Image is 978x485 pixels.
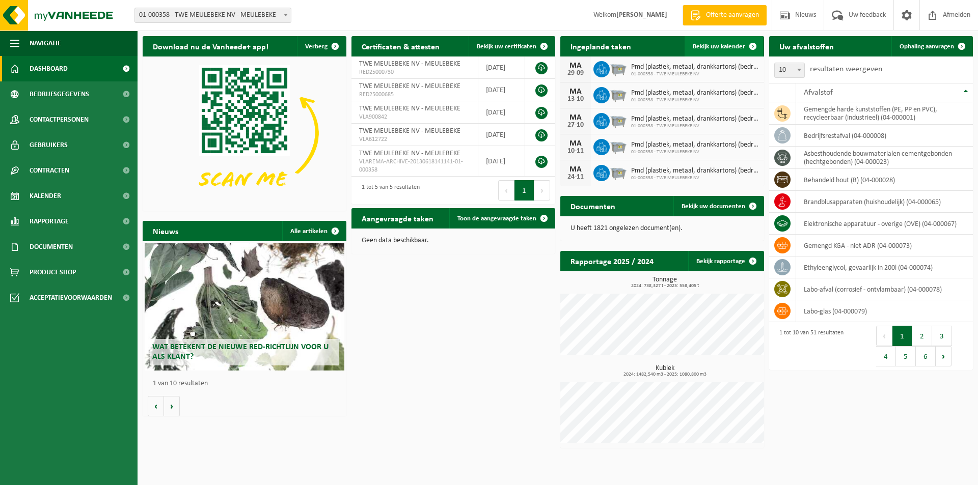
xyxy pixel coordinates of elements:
[359,105,460,112] span: TWE MEULEBEKE NV - MEULEBEKE
[565,139,586,148] div: MA
[469,36,554,56] a: Bekijk uw certificaten
[30,81,89,107] span: Bedrijfsgegevens
[30,132,68,158] span: Gebruikers
[565,122,586,129] div: 27-10
[796,125,973,147] td: bedrijfsrestafval (04-000008)
[514,180,534,201] button: 1
[682,203,745,210] span: Bekijk uw documenten
[359,127,460,135] span: TWE MEULEBEKE NV - MEULEBEKE
[912,326,932,346] button: 2
[796,235,973,256] td: gemengd KGA - niet ADR (04-000073)
[610,60,627,77] img: WB-2500-GAL-GY-01
[478,124,525,146] td: [DATE]
[892,326,912,346] button: 1
[565,283,764,289] span: 2024: 738,327 t - 2025: 558,405 t
[631,123,759,129] span: 01-000358 - TWE MEULEBEKE NV
[477,43,536,50] span: Bekijk uw certificaten
[560,196,626,216] h2: Documenten
[774,325,844,367] div: 1 tot 10 van 51 resultaten
[359,68,470,76] span: RED25000730
[896,346,916,366] button: 5
[145,243,344,370] a: Wat betekent de nieuwe RED-richtlijn voor u als klant?
[560,36,641,56] h2: Ingeplande taken
[796,169,973,191] td: behandeld hout (B) (04-000028)
[565,148,586,155] div: 10-11
[135,8,291,22] span: 01-000358 - TWE MEULEBEKE NV - MEULEBEKE
[631,115,759,123] span: Pmd (plastiek, metaal, drankkartons) (bedrijven)
[616,11,667,19] strong: [PERSON_NAME]
[685,36,763,56] a: Bekijk uw kalender
[30,158,69,183] span: Contracten
[804,89,833,97] span: Afvalstof
[30,209,69,234] span: Rapportage
[359,135,470,144] span: VLA612722
[164,396,180,416] button: Volgende
[134,8,291,23] span: 01-000358 - TWE MEULEBEKE NV - MEULEBEKE
[565,88,586,96] div: MA
[30,234,73,260] span: Documenten
[153,380,341,387] p: 1 van 10 resultaten
[478,101,525,124] td: [DATE]
[769,36,844,56] h2: Uw afvalstoffen
[610,85,627,103] img: WB-2500-GAL-GY-01
[565,174,586,181] div: 24-11
[631,141,759,149] span: Pmd (plastiek, metaal, drankkartons) (bedrijven)
[932,326,952,346] button: 3
[565,372,764,377] span: 2024: 1482,540 m3 - 2025: 1080,800 m3
[30,107,89,132] span: Contactpersonen
[570,225,754,232] p: U heeft 1821 ongelezen document(en).
[631,97,759,103] span: 01-000358 - TWE MEULEBEKE NV
[936,346,952,366] button: Next
[565,96,586,103] div: 13-10
[796,147,973,169] td: asbesthoudende bouwmaterialen cementgebonden (hechtgebonden) (04-000023)
[357,179,420,202] div: 1 tot 5 van 5 resultaten
[876,326,892,346] button: Previous
[565,365,764,377] h3: Kubiek
[891,36,972,56] a: Ophaling aanvragen
[351,36,450,56] h2: Certificaten & attesten
[796,300,973,322] td: labo-glas (04-000079)
[143,56,346,209] img: Download de VHEPlus App
[351,208,444,228] h2: Aangevraagde taken
[673,196,763,216] a: Bekijk uw documenten
[478,56,525,79] td: [DATE]
[534,180,550,201] button: Next
[565,62,586,70] div: MA
[565,70,586,77] div: 29-09
[796,278,973,300] td: labo-afval (corrosief - ontvlambaar) (04-000078)
[152,343,329,361] span: Wat betekent de nieuwe RED-richtlijn voor u als klant?
[688,251,763,271] a: Bekijk rapportage
[478,146,525,177] td: [DATE]
[796,213,973,235] td: elektronische apparatuur - overige (OVE) (04-000067)
[631,71,759,77] span: 01-000358 - TWE MEULEBEKE NV
[143,221,188,241] h2: Nieuws
[631,167,759,175] span: Pmd (plastiek, metaal, drankkartons) (bedrijven)
[297,36,345,56] button: Verberg
[143,36,279,56] h2: Download nu de Vanheede+ app!
[565,165,586,174] div: MA
[565,276,764,289] h3: Tonnage
[693,43,745,50] span: Bekijk uw kalender
[916,346,936,366] button: 6
[148,396,164,416] button: Vorige
[796,102,973,125] td: gemengde harde kunststoffen (PE, PP en PVC), recycleerbaar (industrieel) (04-000001)
[359,150,460,157] span: TWE MEULEBEKE NV - MEULEBEKE
[457,215,536,222] span: Toon de aangevraagde taken
[796,256,973,278] td: ethyleenglycol, gevaarlijk in 200l (04-000074)
[631,89,759,97] span: Pmd (plastiek, metaal, drankkartons) (bedrijven)
[560,251,664,271] h2: Rapportage 2025 / 2024
[30,183,61,209] span: Kalender
[876,346,896,366] button: 4
[610,137,627,155] img: WB-2500-GAL-GY-01
[683,5,767,25] a: Offerte aanvragen
[359,158,470,174] span: VLAREMA-ARCHIVE-20130618141141-01-000358
[565,113,586,122] div: MA
[900,43,954,50] span: Ophaling aanvragen
[478,79,525,101] td: [DATE]
[796,191,973,213] td: brandblusapparaten (huishoudelijk) (04-000065)
[810,65,882,73] label: resultaten weergeven
[30,31,61,56] span: Navigatie
[30,260,76,285] span: Product Shop
[449,208,554,229] a: Toon de aangevraagde taken
[631,63,759,71] span: Pmd (plastiek, metaal, drankkartons) (bedrijven)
